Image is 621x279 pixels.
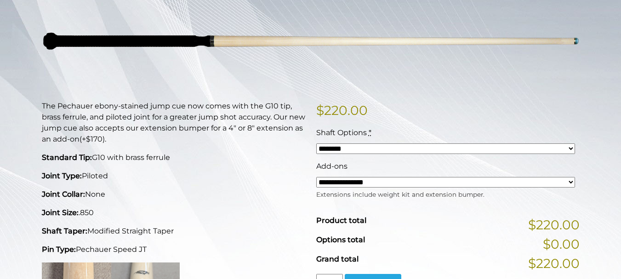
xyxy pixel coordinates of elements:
[316,162,348,171] span: Add-ons
[316,102,368,118] bdi: 220.00
[42,152,305,163] p: G10 with brass ferrule
[369,128,371,137] abbr: required
[316,235,365,244] span: Options total
[316,188,575,199] div: Extensions include weight kit and extension bumper.
[42,153,92,162] strong: Standard Tip:
[42,207,305,218] p: .850
[42,227,87,235] strong: Shaft Taper:
[42,226,305,237] p: Modified Straight Taper
[316,216,366,225] span: Product total
[42,190,85,199] strong: Joint Collar:
[42,171,82,180] strong: Joint Type:
[528,215,580,234] span: $220.00
[528,254,580,273] span: $220.00
[316,102,324,118] span: $
[316,128,367,137] span: Shaft Options
[42,245,76,254] strong: Pin Type:
[42,189,305,200] p: None
[316,255,359,263] span: Grand total
[42,208,79,217] strong: Joint Size:
[42,171,305,182] p: Piloted
[543,234,580,254] span: $0.00
[42,101,305,145] p: The Pechauer ebony-stained jump cue now comes with the G10 tip, brass ferrule, and piloted joint ...
[42,244,305,255] p: Pechauer Speed JT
